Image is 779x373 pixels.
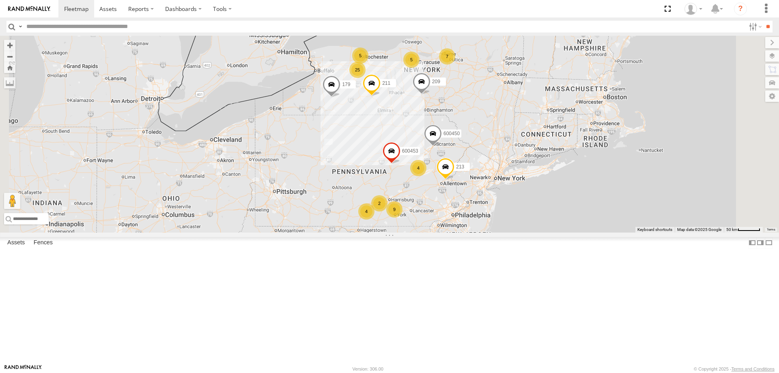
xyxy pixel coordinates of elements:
div: 9 [386,201,402,218]
span: 209 [432,79,440,84]
span: Map data ©2025 Google [677,227,721,232]
span: 600450 [443,131,460,136]
label: Dock Summary Table to the Left [748,237,756,249]
div: 7 [439,48,455,65]
span: 179 [342,81,350,87]
label: Fences [30,237,57,248]
button: Keyboard shortcuts [637,227,672,233]
span: 213 [456,164,464,170]
div: 4 [358,203,374,220]
div: David Steen [682,3,705,15]
div: Version: 306.00 [353,367,383,371]
div: 5 [352,47,368,64]
div: 4 [410,160,426,176]
div: 5 [403,52,420,68]
i: ? [734,2,747,15]
label: Search Query [17,21,24,32]
div: 2 [371,195,387,211]
div: © Copyright 2025 - [694,367,775,371]
img: rand-logo.svg [8,6,50,12]
button: Zoom in [4,40,15,51]
button: Map Scale: 50 km per 52 pixels [724,227,763,233]
label: Search Filter Options [746,21,763,32]
label: Assets [3,237,29,248]
div: 25 [349,62,366,78]
span: 600453 [402,148,418,154]
button: Zoom Home [4,62,15,73]
label: Map Settings [765,91,779,102]
button: Zoom out [4,51,15,62]
span: 50 km [726,227,738,232]
label: Measure [4,77,15,88]
span: 211 [382,80,390,86]
a: Visit our Website [4,365,42,373]
a: Terms and Conditions [732,367,775,371]
a: Terms (opens in new tab) [767,228,775,231]
label: Hide Summary Table [765,237,773,249]
label: Dock Summary Table to the Right [756,237,764,249]
button: Drag Pegman onto the map to open Street View [4,193,20,209]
